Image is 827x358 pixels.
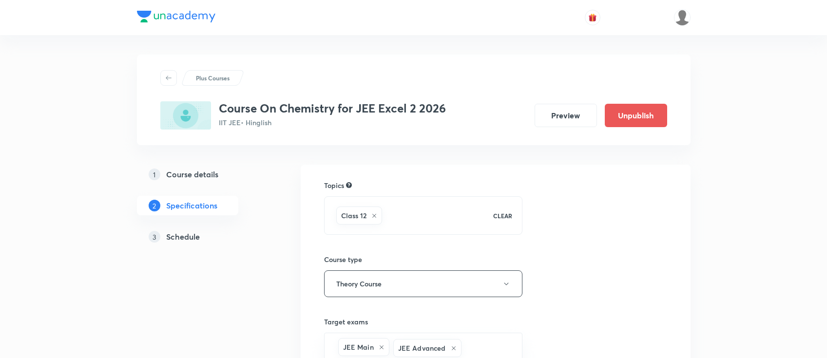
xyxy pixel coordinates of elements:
[324,270,523,297] button: Theory Course
[324,317,523,327] h6: Target exams
[219,101,446,115] h3: Course On Chemistry for JEE Excel 2 2026
[149,231,160,243] p: 3
[585,10,600,25] button: avatar
[166,169,218,180] h5: Course details
[137,11,215,22] img: Company Logo
[588,13,597,22] img: avatar
[605,104,667,127] button: Unpublish
[219,117,446,128] p: IIT JEE • Hinglish
[324,180,344,190] h6: Topics
[166,231,200,243] h5: Schedule
[166,200,217,211] h5: Specifications
[137,11,215,25] a: Company Logo
[160,101,211,130] img: 65A9E5AC-E2B4-42FF-84D1-C6255018A38A_plus.png
[149,169,160,180] p: 1
[149,200,160,211] p: 2
[535,104,597,127] button: Preview
[346,181,352,189] div: Search for topics
[517,347,519,349] button: Open
[137,227,269,246] a: 3Schedule
[493,211,512,220] p: CLEAR
[324,254,523,264] h6: Course type
[674,9,691,26] img: nikita patil
[398,343,446,353] h6: JEE Advanced
[196,74,230,82] p: Plus Courses
[341,210,366,221] h6: Class 12
[137,165,269,184] a: 1Course details
[343,342,374,352] h6: JEE Main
